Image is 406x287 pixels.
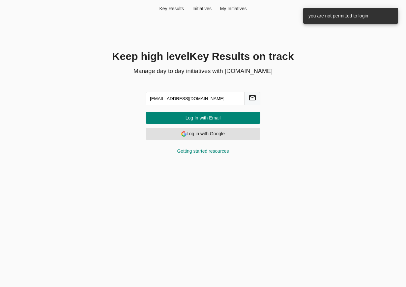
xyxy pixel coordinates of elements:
[216,5,251,12] div: My Initiatives
[146,112,260,124] button: Log In with Email
[155,5,188,12] div: Key Result s
[188,5,216,12] div: Initiatives
[308,13,368,18] span: you are not permitted to login
[146,92,245,105] input: Enter your email
[151,114,255,122] span: Log In with Email
[53,49,353,64] h1: Keep high level Key Result s on track
[181,131,187,137] img: Log in with Google
[146,128,260,140] button: Log in with GoogleLog in with Google
[146,148,260,154] div: Getting started resources
[53,67,353,75] p: Manage day to day initiatives with [DOMAIN_NAME]
[151,130,255,138] span: Log in with Google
